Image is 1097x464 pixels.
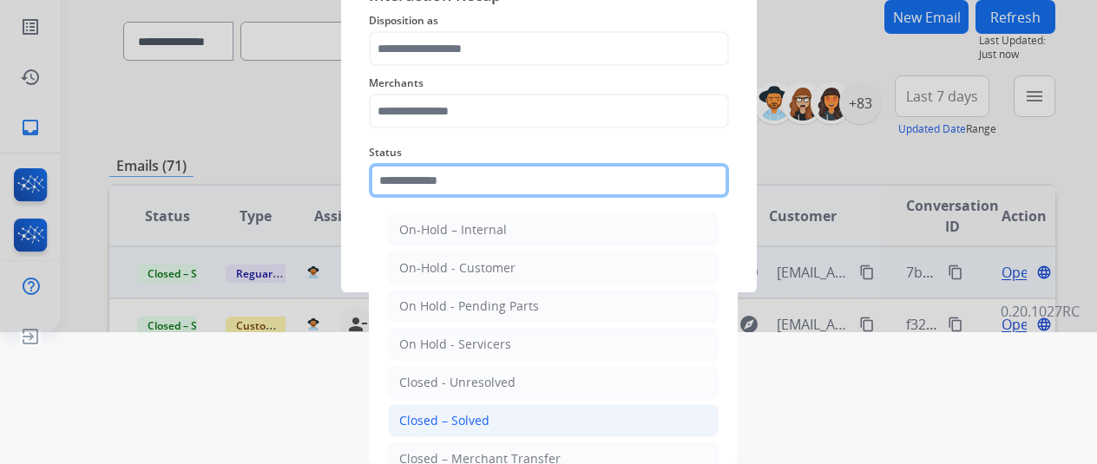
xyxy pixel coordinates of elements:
[399,374,516,391] div: Closed - Unresolved
[1001,301,1080,322] p: 0.20.1027RC
[369,73,729,94] span: Merchants
[399,336,511,353] div: On Hold - Servicers
[369,10,729,31] span: Disposition as
[399,221,507,239] div: On-Hold – Internal
[399,412,489,429] div: Closed – Solved
[399,297,539,315] div: On Hold - Pending Parts
[369,142,729,163] span: Status
[399,259,516,277] div: On-Hold - Customer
